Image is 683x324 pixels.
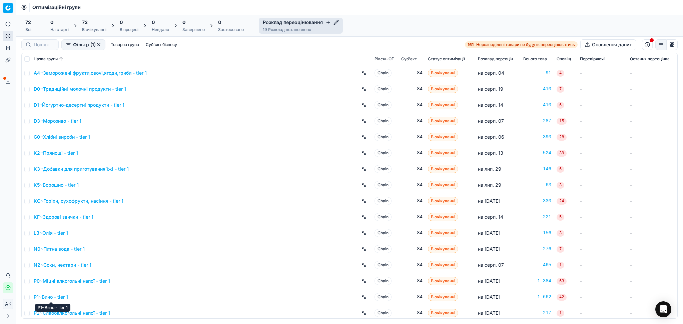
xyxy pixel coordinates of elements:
button: AK [3,299,13,309]
a: G0~Хлібні вироби - tier_1 [34,134,90,140]
span: Всього товарів [523,56,551,62]
input: Пошук [34,41,54,48]
td: - [627,193,677,209]
td: - [627,209,677,225]
span: 28 [557,134,567,141]
span: В очікуванні [428,197,458,205]
span: на [DATE] [478,278,500,284]
span: Остання переоцінка [630,56,670,62]
span: Статус оптимізації [428,56,465,62]
span: на серп. 07 [478,262,504,268]
span: В очікуванні [428,213,458,221]
span: Chain [375,277,392,285]
div: В очікуванні [82,27,106,32]
a: 63 [523,182,551,188]
span: В очікуванні [428,85,458,93]
a: K5~Борошно - tier_1 [34,182,79,188]
td: - [577,289,627,305]
span: на лип. 29 [478,182,501,188]
a: 217 [523,310,551,316]
td: - [577,65,627,81]
button: Суб'єкт бізнесу [143,41,180,49]
span: Chain [375,213,392,221]
span: 0 [218,19,221,26]
span: В очікуванні [428,309,458,317]
div: 156 [523,230,551,236]
a: 1 662 [523,294,551,300]
span: В очікуванні [428,165,458,173]
a: D3~Морозиво - tier_1 [34,118,81,124]
a: P0~Міцні алкогольні напої - tier_1 [34,278,110,284]
span: на серп. 13 [478,150,503,156]
td: - [577,305,627,321]
span: на [DATE] [478,230,500,236]
span: 39 [557,150,567,157]
span: 4 [557,70,564,77]
td: - [577,161,627,177]
div: На старті [50,27,69,32]
a: KF~Здорові звички - tier_1 [34,214,93,220]
span: Chain [375,293,392,301]
a: 410 [523,86,551,92]
div: 84 [401,150,423,156]
div: В процесі [120,27,138,32]
a: N0~Питна вода - tier_1 [34,246,85,252]
td: - [627,113,677,129]
div: 84 [401,262,423,268]
span: Chain [375,197,392,205]
td: - [627,305,677,321]
div: 84 [401,182,423,188]
div: 465 [523,262,551,268]
span: на [DATE] [478,294,500,300]
span: на [DATE] [478,246,500,252]
div: 1 384 [523,278,551,284]
span: 24 [557,198,567,205]
td: - [577,257,627,273]
span: 42 [557,294,567,301]
span: 72 [82,19,88,26]
span: на серп. 04 [478,70,504,76]
td: - [577,97,627,113]
span: на серп. 06 [478,134,504,140]
h4: Розклад переоцінювання [263,19,339,26]
td: - [577,225,627,241]
a: A4~Заморожені фрукти,овочі,ягоди,гриби - tier_1 [34,70,147,76]
span: В очікуванні [428,261,458,269]
a: D0~Традиційні молочні продукти - tier_1 [34,86,126,92]
span: Рівень OГ [375,56,394,62]
div: 287 [523,118,551,124]
a: N2~Соки, нектари - tier_1 [34,262,91,268]
div: 84 [401,310,423,316]
td: - [627,97,677,113]
a: 410 [523,102,551,108]
span: Chain [375,181,392,189]
td: - [577,241,627,257]
div: Застосовано [218,27,244,32]
span: В очікуванні [428,293,458,301]
span: Оповіщення [557,56,575,62]
a: 524 [523,150,551,156]
div: 84 [401,70,423,76]
div: 221 [523,214,551,220]
td: - [627,161,677,177]
div: 84 [401,278,423,284]
button: Товарна група [108,41,142,49]
span: Chain [375,133,392,141]
a: D1~Йогуртно-десертні продукти - tier_1 [34,102,124,108]
span: Chain [375,101,392,109]
span: на [DATE] [478,310,500,316]
span: В очікуванні [428,101,458,109]
div: Завершено [182,27,205,32]
span: 5 [557,214,564,221]
td: - [577,177,627,193]
div: 84 [401,118,423,124]
span: 15 [557,118,567,125]
div: 84 [401,134,423,140]
a: 330 [523,198,551,204]
span: 63 [557,278,567,285]
span: Chain [375,69,392,77]
td: - [627,241,677,257]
